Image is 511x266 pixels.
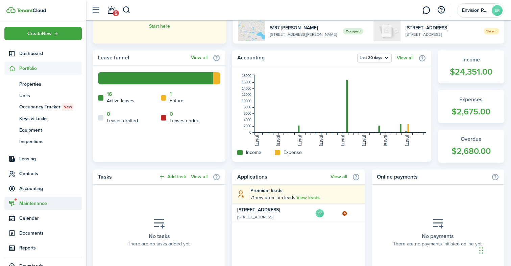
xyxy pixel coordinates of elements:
[250,187,360,194] explanation-title: Premium leads
[242,87,251,90] tspan: 14000
[4,27,82,40] button: Open menu
[19,230,82,237] span: Documents
[19,50,82,57] span: Dashboard
[242,74,251,78] tspan: 18000
[19,155,82,162] span: Leasing
[19,244,82,251] span: Reports
[244,105,252,109] tspan: 8000
[479,240,483,261] div: Drag
[373,21,400,41] img: 1
[4,47,82,60] a: Dashboard
[316,209,324,217] avatar-text: RR
[191,55,208,60] a: View all
[98,54,188,62] home-widget-title: Lease funnel
[19,81,82,88] span: Properties
[244,118,252,122] tspan: 4000
[406,24,479,31] widget-list-item-title: [STREET_ADDRESS]
[98,173,155,181] home-widget-title: Tasks
[341,135,345,146] tspan: [DATE]
[238,21,265,41] img: 1
[438,90,504,123] a: Expenses$2,675.00
[237,190,245,198] i: soft
[4,101,82,113] a: Occupancy TrackerNew
[242,93,251,97] tspan: 12000
[462,8,489,13] span: Envision Realty LLC
[406,31,479,37] widget-list-item-description: [STREET_ADDRESS]
[445,135,497,143] widget-stats-title: Overdue
[244,124,252,128] tspan: 2000
[19,103,82,111] span: Occupancy Tracker
[296,195,320,201] a: View leads
[4,78,82,90] a: Properties
[19,127,82,134] span: Equipment
[191,174,208,180] a: View all
[19,65,82,72] span: Portfolio
[4,113,82,124] a: Keys & Locks
[19,170,82,177] span: Contacts
[270,31,338,37] widget-list-item-description: [STREET_ADDRESS][PERSON_NAME]
[242,80,251,84] tspan: 16000
[122,4,131,16] button: Search
[255,135,259,146] tspan: [DATE]
[357,54,392,62] button: Open menu
[149,232,170,240] placeholder-title: No tasks
[27,31,52,36] span: Create New
[343,28,363,34] span: Occupied
[4,136,82,147] a: Inspections
[19,92,82,99] span: Units
[422,232,454,240] placeholder-title: No payments
[4,90,82,101] a: Units
[6,7,16,13] img: TenantCloud
[19,200,82,207] span: Maintenance
[237,173,327,181] home-widget-title: Applications
[250,194,360,201] explanation-description: 71 new premium leads .
[246,149,261,156] home-widget-title: Income
[445,105,497,118] widget-stats-count: $2,675.00
[19,138,82,145] span: Inspections
[445,56,497,64] widget-stats-title: Income
[277,135,281,146] tspan: [DATE]
[149,24,170,29] a: Start here
[170,91,172,97] a: 1
[107,111,110,117] a: 0
[237,54,354,62] home-widget-title: Accounting
[159,173,186,181] button: Add task
[19,185,82,192] span: Accounting
[284,149,302,156] home-widget-title: Expense
[357,54,392,62] button: Last 30 days
[445,65,497,78] widget-stats-count: $24,351.00
[435,4,447,16] button: Open resource center
[270,24,338,31] widget-list-item-title: 5137 [PERSON_NAME]
[4,241,82,255] a: Reports
[244,112,252,115] tspan: 6000
[4,124,82,136] a: Equipment
[438,50,504,83] a: Income$24,351.00
[319,135,323,146] tspan: [DATE]
[362,135,366,146] tspan: [DATE]
[477,234,511,266] iframe: Chat Widget
[237,214,292,220] widget-list-item-description: [STREET_ADDRESS]
[237,206,292,213] widget-list-item-title: [STREET_ADDRESS]
[107,91,112,97] a: 16
[170,117,199,124] home-widget-title: Leases ended
[128,240,191,247] placeholder-description: There are no tasks added yet.
[249,131,251,134] tspan: 0
[89,4,102,17] button: Open sidebar
[19,115,82,122] span: Keys & Locks
[393,240,483,247] placeholder-description: There are no payments initiated online yet.
[107,117,138,124] home-widget-title: Leases drafted
[107,97,135,104] home-widget-title: Active leases
[445,145,497,158] widget-stats-count: $2,680.00
[17,8,46,12] img: TenantCloud
[377,173,488,181] home-widget-title: Online payments
[113,10,119,16] span: 5
[170,97,184,104] home-widget-title: Future
[397,55,413,61] a: View all
[445,96,497,104] widget-stats-title: Expenses
[242,99,251,103] tspan: 10000
[170,111,173,117] a: 0
[64,104,72,110] span: New
[331,174,347,180] a: View all
[492,5,503,16] avatar-text: ER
